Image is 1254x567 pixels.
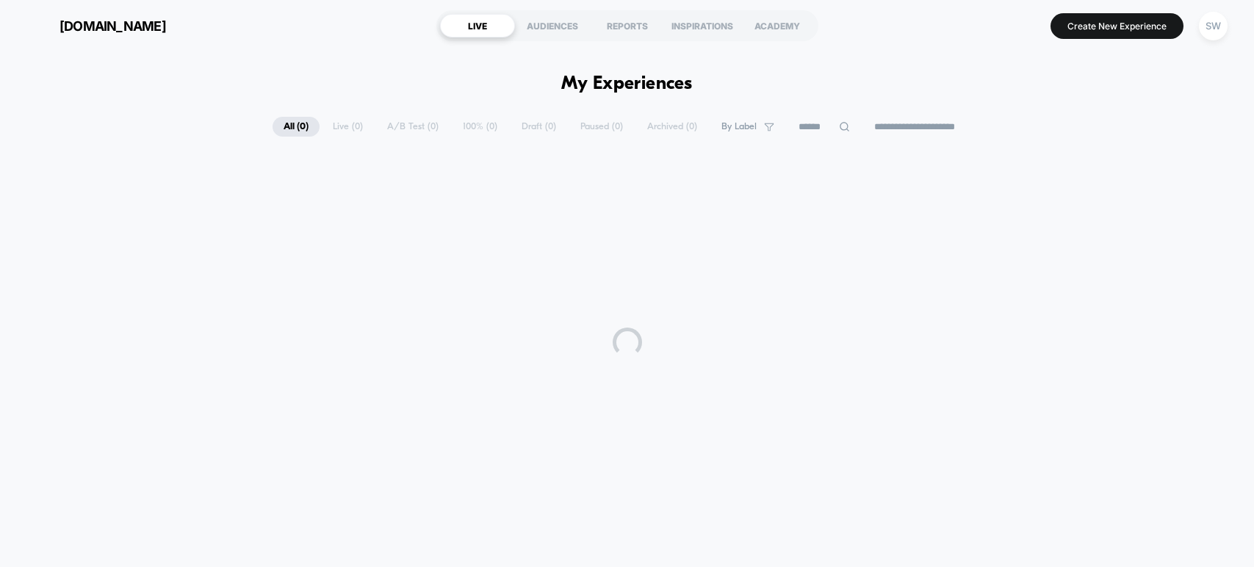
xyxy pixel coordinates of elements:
button: [DOMAIN_NAME] [22,14,170,37]
button: SW [1194,11,1232,41]
span: All ( 0 ) [273,117,320,137]
div: AUDIENCES [515,14,590,37]
div: ACADEMY [740,14,815,37]
div: SW [1199,12,1228,40]
button: Create New Experience [1051,13,1183,39]
span: By Label [721,121,757,132]
span: [DOMAIN_NAME] [60,18,166,34]
div: LIVE [440,14,515,37]
div: INSPIRATIONS [665,14,740,37]
h1: My Experiences [561,73,693,95]
div: REPORTS [590,14,665,37]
